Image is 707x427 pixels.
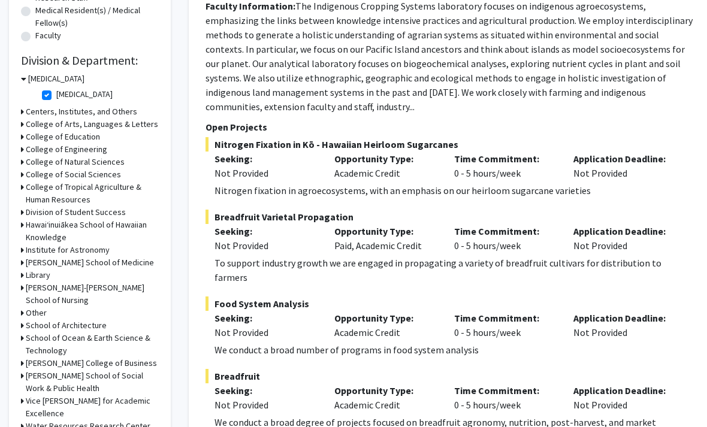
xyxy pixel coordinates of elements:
h3: Division of Student Success [26,207,126,219]
h3: School of Architecture [26,320,107,332]
span: Breadfruit [206,370,693,384]
div: Not Provided [214,326,316,340]
iframe: Chat [9,373,51,418]
h3: [MEDICAL_DATA] [28,73,84,86]
p: Application Deadline: [573,384,675,398]
span: Breadfruit Varietal Propagation [206,210,693,225]
div: Academic Credit [325,384,445,413]
span: Food System Analysis [206,297,693,311]
fg-read-more: The Indigenous Cropping Systems laboratory focuses on indigenous agroecosystems, emphasizing the ... [206,1,693,113]
h3: College of Education [26,131,100,144]
div: Not Provided [564,311,684,340]
p: Seeking: [214,311,316,326]
h3: Hawaiʻinuiākea School of Hawaiian Knowledge [26,219,159,244]
div: Not Provided [564,384,684,413]
div: 0 - 5 hours/week [445,152,565,181]
div: 0 - 5 hours/week [445,225,565,253]
p: Time Commitment: [454,311,556,326]
h3: Vice [PERSON_NAME] for Academic Excellence [26,395,159,420]
div: Academic Credit [325,152,445,181]
p: Seeking: [214,384,316,398]
p: Nitrogen fixation in agroecosystems, with an emphasis on our heirloom sugarcane varieties [214,184,693,198]
div: Paid, Academic Credit [325,225,445,253]
p: Application Deadline: [573,311,675,326]
p: Application Deadline: [573,152,675,166]
p: Time Commitment: [454,152,556,166]
p: Time Commitment: [454,225,556,239]
p: Time Commitment: [454,384,556,398]
p: Opportunity Type: [334,311,436,326]
h3: College of Arts, Languages & Letters [26,119,158,131]
div: Not Provided [214,166,316,181]
p: Application Deadline: [573,225,675,239]
h3: Other [26,307,47,320]
h3: [PERSON_NAME] College of Business [26,358,157,370]
p: Opportunity Type: [334,384,436,398]
h3: Institute for Astronomy [26,244,110,257]
label: Medical Resident(s) / Medical Fellow(s) [35,5,159,30]
p: Seeking: [214,152,316,166]
p: To support industry growth we are engaged in propagating a variety of breadfruit cultivars for di... [214,256,693,285]
b: Faculty Information: [206,1,295,13]
div: 0 - 5 hours/week [445,384,565,413]
h3: School of Ocean & Earth Science & Technology [26,332,159,358]
h3: Library [26,269,50,282]
h3: [PERSON_NAME]-[PERSON_NAME] School of Nursing [26,282,159,307]
h3: Centers, Institutes, and Others [26,106,137,119]
h3: College of Tropical Agriculture & Human Resources [26,181,159,207]
div: Not Provided [564,225,684,253]
label: [MEDICAL_DATA] [56,89,113,101]
div: 0 - 5 hours/week [445,311,565,340]
p: Seeking: [214,225,316,239]
div: Not Provided [214,239,316,253]
p: Open Projects [206,120,693,135]
h3: College of Engineering [26,144,107,156]
div: Not Provided [214,398,316,413]
p: Opportunity Type: [334,152,436,166]
div: Academic Credit [325,311,445,340]
p: We conduct a broad number of programs in food system analysis [214,343,693,358]
h3: [PERSON_NAME] School of Social Work & Public Health [26,370,159,395]
h3: [PERSON_NAME] School of Medicine [26,257,154,269]
span: Nitrogen Fixation in Kō - Hawaiian Heirloom Sugarcanes [206,138,693,152]
h3: College of Social Sciences [26,169,121,181]
h3: College of Natural Sciences [26,156,125,169]
label: Faculty [35,30,61,43]
h2: Division & Department: [21,54,159,68]
p: Opportunity Type: [334,225,436,239]
div: Not Provided [564,152,684,181]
